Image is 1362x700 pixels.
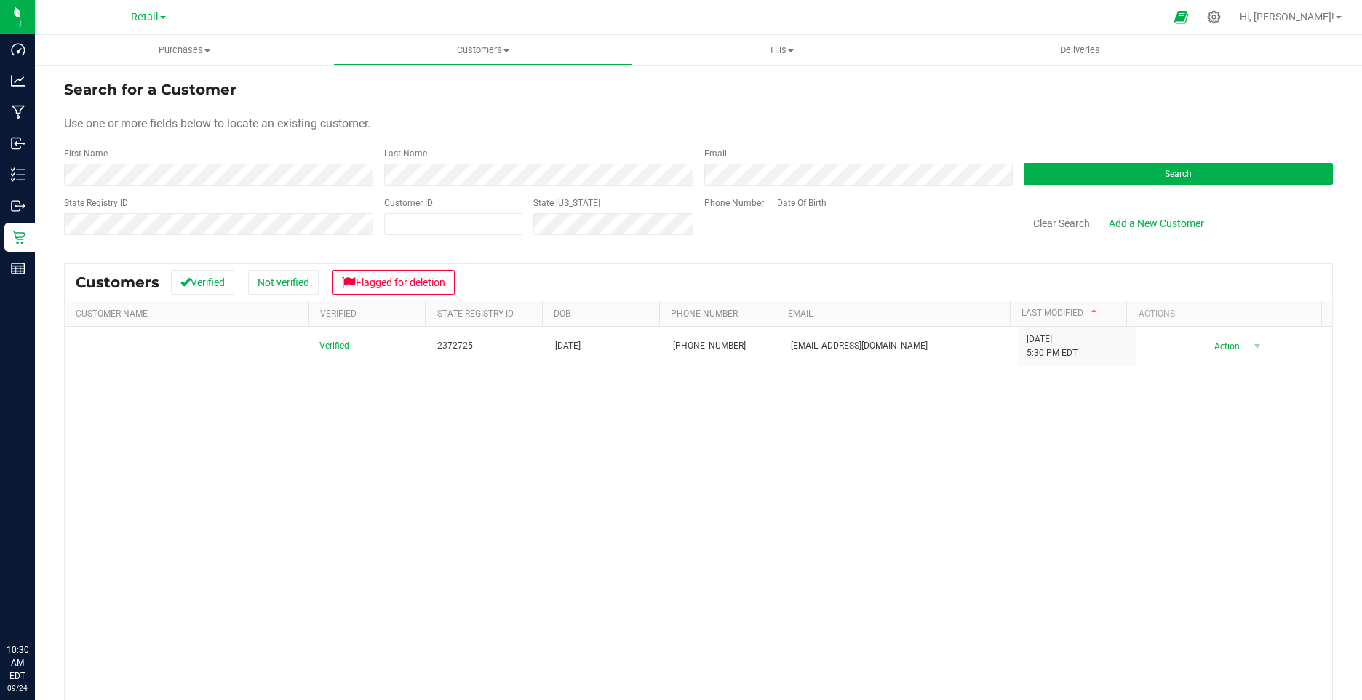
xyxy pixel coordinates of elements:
[76,274,159,291] span: Customers
[437,339,473,353] span: 2372725
[1240,11,1334,23] span: Hi, [PERSON_NAME]!
[248,270,319,295] button: Not verified
[64,196,128,210] label: State Registry ID
[1040,44,1120,57] span: Deliveries
[320,309,357,319] a: Verified
[533,196,600,210] label: State [US_STATE]
[11,230,25,244] inline-svg: Retail
[171,270,234,295] button: Verified
[437,309,514,319] a: State Registry Id
[1201,336,1248,357] span: Action
[1024,163,1333,185] button: Search
[1099,211,1214,236] a: Add a New Customer
[11,261,25,276] inline-svg: Reports
[76,309,148,319] a: Customer Name
[788,309,813,319] a: Email
[319,339,349,353] span: Verified
[1165,3,1198,31] span: Open Ecommerce Menu
[1021,308,1100,318] a: Last Modified
[777,196,827,210] label: Date Of Birth
[64,116,370,130] span: Use one or more fields below to locate an existing customer.
[384,196,433,210] label: Customer ID
[11,105,25,119] inline-svg: Manufacturing
[35,35,333,65] a: Purchases
[11,73,25,88] inline-svg: Analytics
[384,147,427,160] label: Last Name
[632,35,931,65] a: Tills
[7,643,28,683] p: 10:30 AM EDT
[64,81,236,98] span: Search for a Customer
[15,584,58,627] iframe: Resource center
[131,11,159,23] span: Retail
[1139,309,1316,319] div: Actions
[1205,10,1223,24] div: Manage settings
[1165,169,1192,179] span: Search
[671,309,738,319] a: Phone Number
[633,44,930,57] span: Tills
[704,196,764,210] label: Phone Number
[7,683,28,693] p: 09/24
[11,42,25,57] inline-svg: Dashboard
[333,35,632,65] a: Customers
[1024,211,1099,236] button: Clear Search
[673,339,746,353] span: [PHONE_NUMBER]
[334,44,631,57] span: Customers
[554,309,570,319] a: DOB
[11,167,25,182] inline-svg: Inventory
[931,35,1229,65] a: Deliveries
[704,147,727,160] label: Email
[791,339,928,353] span: [EMAIL_ADDRESS][DOMAIN_NAME]
[332,270,455,295] button: Flagged for deletion
[11,136,25,151] inline-svg: Inbound
[1027,333,1078,360] span: [DATE] 5:30 PM EDT
[555,339,581,353] span: [DATE]
[1248,336,1267,357] span: select
[35,44,333,57] span: Purchases
[11,199,25,213] inline-svg: Outbound
[64,147,108,160] label: First Name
